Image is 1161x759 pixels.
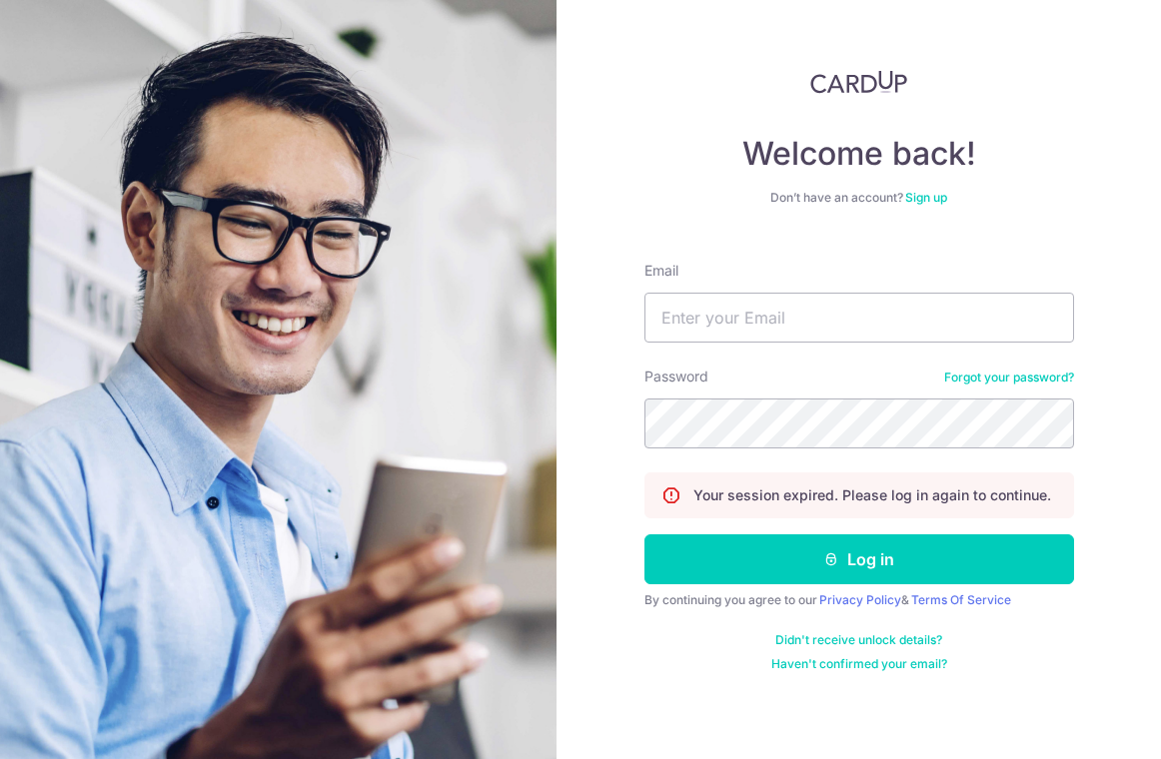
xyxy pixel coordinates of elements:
[905,190,947,205] a: Sign up
[644,134,1074,174] h4: Welcome back!
[944,370,1074,385] a: Forgot your password?
[693,485,1051,505] p: Your session expired. Please log in again to continue.
[810,70,908,94] img: CardUp Logo
[819,592,901,607] a: Privacy Policy
[771,656,947,672] a: Haven't confirmed your email?
[644,190,1074,206] div: Don’t have an account?
[775,632,942,648] a: Didn't receive unlock details?
[911,592,1011,607] a: Terms Of Service
[644,293,1074,343] input: Enter your Email
[644,534,1074,584] button: Log in
[644,261,678,281] label: Email
[644,367,708,386] label: Password
[644,592,1074,608] div: By continuing you agree to our &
